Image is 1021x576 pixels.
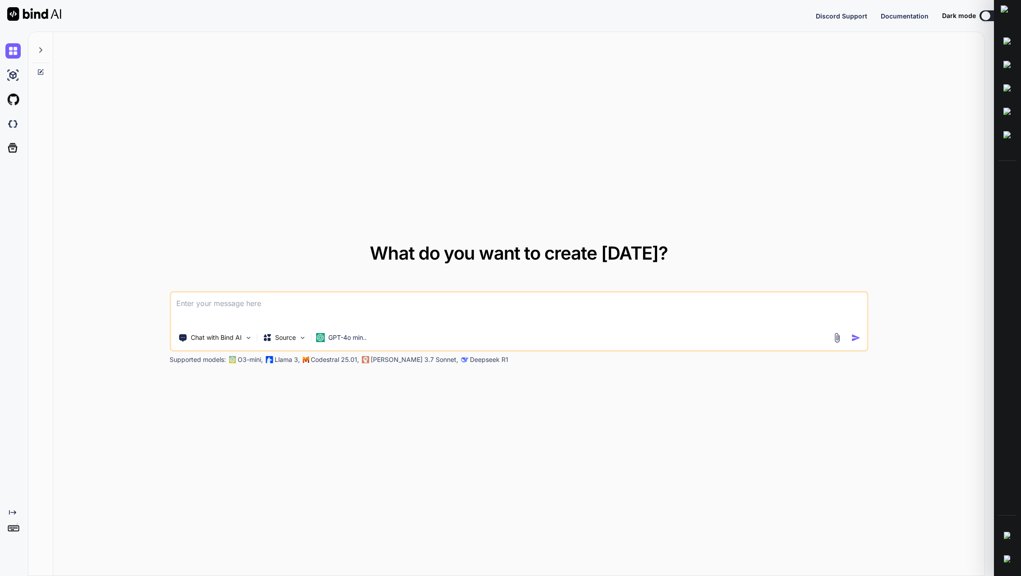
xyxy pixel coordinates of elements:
[229,356,236,363] img: GPT-4
[816,11,867,21] button: Discord Support
[942,11,976,20] span: Dark mode
[275,355,300,364] p: Llama 3,
[238,355,263,364] p: O3-mini,
[316,333,325,342] img: GPT-4o mini
[5,68,21,83] img: ai-studio
[170,355,226,364] p: Supported models:
[461,356,468,363] img: claude
[470,355,508,364] p: Deepseek R1
[244,334,252,342] img: Pick Tools
[5,116,21,132] img: darkCloudIdeIcon
[370,242,668,264] span: What do you want to create [DATE]?
[362,356,369,363] img: claude
[832,333,842,343] img: attachment
[299,334,306,342] img: Pick Models
[328,333,367,342] p: GPT-4o min..
[5,43,21,59] img: chat
[851,333,860,343] img: icon
[7,7,61,21] img: Bind AI
[191,333,242,342] p: Chat with Bind AI
[5,92,21,107] img: githubLight
[881,11,929,21] button: Documentation
[311,355,359,364] p: Codestral 25.01,
[266,356,273,363] img: Llama2
[371,355,458,364] p: [PERSON_NAME] 3.7 Sonnet,
[816,12,867,20] span: Discord Support
[881,12,929,20] span: Documentation
[303,357,309,363] img: Mistral-AI
[275,333,296,342] p: Source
